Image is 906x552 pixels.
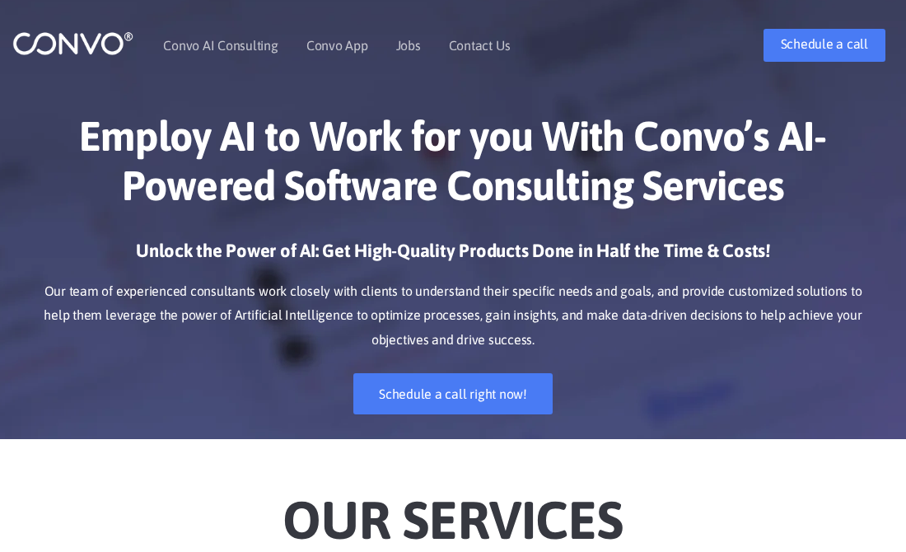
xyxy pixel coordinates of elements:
h1: Employ AI to Work for you With Convo’s AI-Powered Software Consulting Services [37,111,869,222]
a: Schedule a call [764,29,885,62]
a: Convo AI Consulting [163,39,278,52]
a: Schedule a call right now! [353,373,553,414]
h3: Unlock the Power of AI: Get High-Quality Products Done in Half the Time & Costs! [37,239,869,275]
a: Convo App [306,39,368,52]
img: logo_1.png [12,30,133,56]
a: Jobs [396,39,421,52]
a: Contact Us [449,39,511,52]
p: Our team of experienced consultants work closely with clients to understand their specific needs ... [37,279,869,353]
